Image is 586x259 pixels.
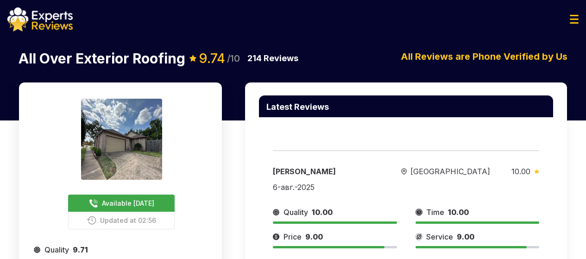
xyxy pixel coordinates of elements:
[426,207,444,218] span: Time
[273,166,379,177] div: [PERSON_NAME]
[247,53,262,63] span: 214
[426,231,453,242] span: Service
[273,182,315,193] div: 6-авг.-2025
[273,207,280,218] img: slider icon
[534,169,539,174] img: slider icon
[227,54,240,63] span: /10
[7,7,73,32] img: logo
[570,15,579,24] img: Menu Icon
[266,103,329,111] p: Latest Reviews
[390,50,579,63] p: All Reviews are Phone Verified by Us
[511,167,530,176] span: 10.00
[401,168,407,175] img: slider icon
[416,231,422,242] img: slider icon
[284,207,308,218] span: Quality
[247,52,298,65] p: Reviews
[416,207,422,218] img: slider icon
[305,232,323,241] span: 9.00
[273,231,280,242] img: slider icon
[89,199,98,208] img: buttonPhoneIcon
[19,51,185,65] p: All Over Exterior Roofing
[68,195,175,212] button: Available [DATE]
[312,208,333,217] span: 10.00
[199,51,225,66] span: 9.74
[87,216,96,225] img: buttonPhoneIcon
[457,232,474,241] span: 9.00
[284,231,302,242] span: Price
[100,215,156,225] span: Updated at 02:56
[410,166,490,177] span: [GEOGRAPHIC_DATA]
[34,244,41,255] img: slider icon
[81,99,162,180] img: expert image
[44,244,69,255] span: Quality
[102,198,154,208] span: Available [DATE]
[68,212,175,229] button: Updated at 02:56
[448,208,469,217] span: 10.00
[73,245,88,254] span: 9.71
